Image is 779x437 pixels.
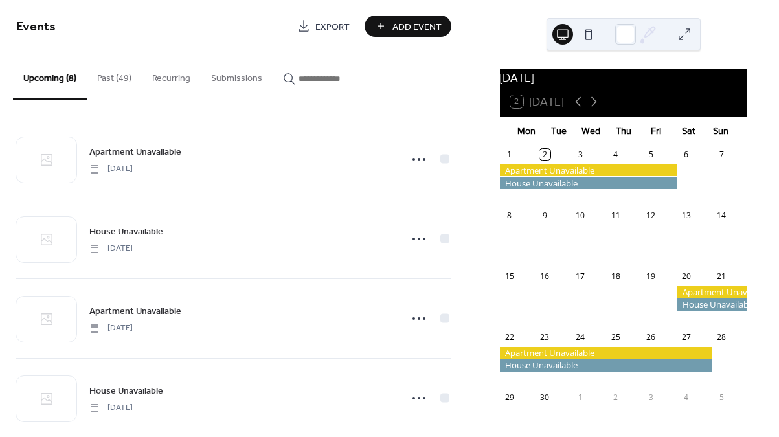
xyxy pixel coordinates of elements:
[677,298,747,310] div: House Unavailable
[539,210,550,221] div: 9
[681,149,692,160] div: 6
[681,331,692,342] div: 27
[539,271,550,282] div: 16
[646,149,657,160] div: 5
[504,392,515,403] div: 29
[610,210,621,221] div: 11
[539,149,550,160] div: 2
[610,331,621,342] div: 25
[13,52,87,100] button: Upcoming (8)
[640,118,672,144] div: Fri
[575,118,607,144] div: Wed
[646,271,657,282] div: 19
[500,177,677,189] div: House Unavailable
[716,331,727,342] div: 28
[575,149,586,160] div: 3
[89,225,163,239] span: House Unavailable
[504,149,515,160] div: 1
[89,146,181,159] span: Apartment Unavailable
[89,322,133,334] span: [DATE]
[705,118,737,144] div: Sun
[89,383,163,398] a: House Unavailable
[610,271,621,282] div: 18
[610,149,621,160] div: 4
[500,359,712,371] div: House Unavailable
[201,52,273,98] button: Submissions
[575,331,586,342] div: 24
[610,392,621,403] div: 2
[575,392,586,403] div: 1
[716,271,727,282] div: 21
[500,69,747,86] div: [DATE]
[681,210,692,221] div: 13
[504,331,515,342] div: 22
[646,392,657,403] div: 3
[672,118,705,144] div: Sat
[89,163,133,175] span: [DATE]
[365,16,451,37] button: Add Event
[288,16,359,37] a: Export
[677,286,747,298] div: Apartment Unavailable
[89,304,181,319] a: Apartment Unavailable
[539,392,550,403] div: 30
[500,347,712,359] div: Apartment Unavailable
[575,271,586,282] div: 17
[142,52,201,98] button: Recurring
[504,210,515,221] div: 8
[89,243,133,254] span: [DATE]
[716,149,727,160] div: 7
[575,210,586,221] div: 10
[87,52,142,98] button: Past (49)
[315,20,350,34] span: Export
[607,118,640,144] div: Thu
[681,271,692,282] div: 20
[89,224,163,239] a: House Unavailable
[510,118,543,144] div: Mon
[716,210,727,221] div: 14
[539,331,550,342] div: 23
[543,118,575,144] div: Tue
[646,331,657,342] div: 26
[392,20,442,34] span: Add Event
[16,14,56,39] span: Events
[716,392,727,403] div: 5
[89,144,181,159] a: Apartment Unavailable
[646,210,657,221] div: 12
[500,164,677,176] div: Apartment Unavailable
[504,271,515,282] div: 15
[681,392,692,403] div: 4
[89,402,133,414] span: [DATE]
[89,385,163,398] span: House Unavailable
[89,305,181,319] span: Apartment Unavailable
